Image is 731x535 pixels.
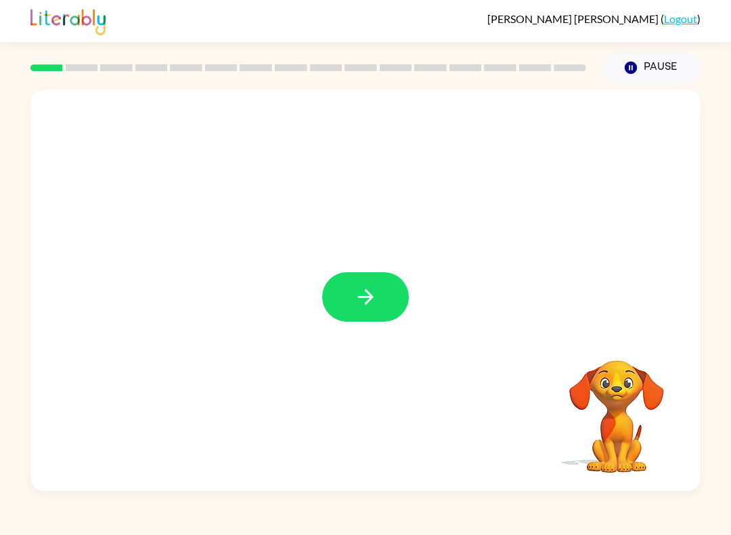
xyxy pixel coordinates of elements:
div: ( ) [487,12,701,25]
span: [PERSON_NAME] [PERSON_NAME] [487,12,661,25]
button: Pause [602,52,701,83]
img: Literably [30,5,106,35]
video: Your browser must support playing .mp4 files to use Literably. Please try using another browser. [549,339,684,475]
a: Logout [664,12,697,25]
